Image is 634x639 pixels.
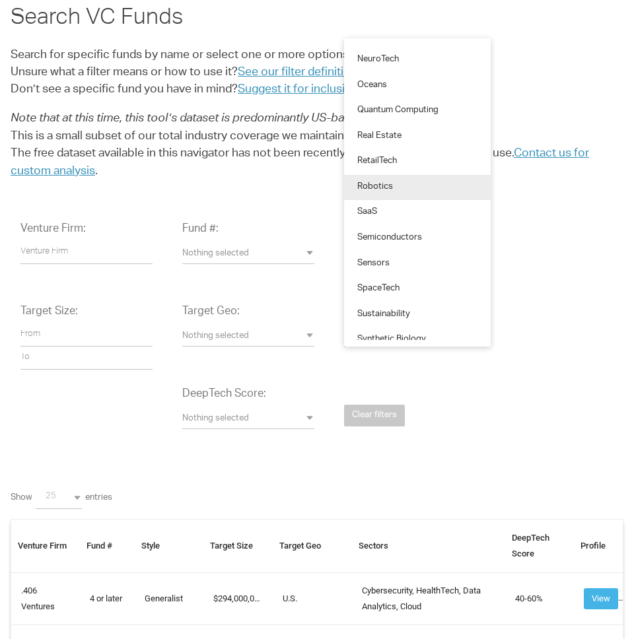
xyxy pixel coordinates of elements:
span: This is a small subset of our total industry coverage we maintain internally. [11,131,396,143]
span: Nothing selected [182,413,314,426]
button: Nothing selected [182,409,314,429]
a: Contact us for custom analysis [11,148,589,177]
p: Don’t see a specific fund you have in mind? . [11,47,623,99]
label: DeepTech Score: [182,387,266,403]
button: View [584,588,618,609]
button: Nothing selected [182,244,314,264]
span: Synthetic Biology [357,334,426,347]
td: 4 or later [80,572,135,624]
th: Profile [574,519,623,572]
td: .406 Ventures [11,572,80,624]
input: Venture Firm [20,241,153,264]
th: Target Geo: activate to sort column ascending [273,519,353,572]
label: Target Size: [20,304,78,320]
td: U.S. [273,572,353,624]
span: The free dataset available in this navigator has not been recently updated, but may still be of u... [11,148,589,177]
td: Cybersecurity, HealthTech, Data Analytics, Cloud [352,572,505,624]
span: Nothing selected [182,331,314,343]
td: Generalist [135,572,203,624]
button: Showentries [36,486,82,509]
a: See our filter definitions [238,67,363,79]
span: Nothing selected [182,248,314,261]
span: 25 [46,491,92,504]
label: Fund #: [182,222,219,238]
label: Venture Firm: [20,222,86,238]
td: 294,000,000 [203,572,272,624]
input: From [20,323,153,347]
span: Search for specific funds by name or select one or more options from dropdowns to filter. Unsure ... [11,50,480,79]
label: Target Geo: [182,304,240,320]
th: Target Size: activate to sort column ascending [203,519,272,572]
button: Nothing selected [182,327,314,347]
th: Fund #: activate to sort column ascending [80,519,135,572]
th: Sectors: activate to sort column ascending [352,519,505,572]
input: To [20,347,153,370]
span: Note that at this time, this tool’s dataset is predominantly US-based DeepTech VCs. [11,113,448,125]
th: Style: activate to sort column ascending [135,519,203,572]
label: Show entries [11,486,112,509]
th: Venture Firm: activate to sort column ascending [11,519,80,572]
th: DeepTech Score: activate to sort column ascending [505,519,574,572]
td: 40-60% [505,572,574,624]
h2: Search VC Funds [11,4,623,35]
a: View [584,593,618,603]
a: Suggest it for inclusion [238,84,359,96]
button: Clear filters [344,405,405,426]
